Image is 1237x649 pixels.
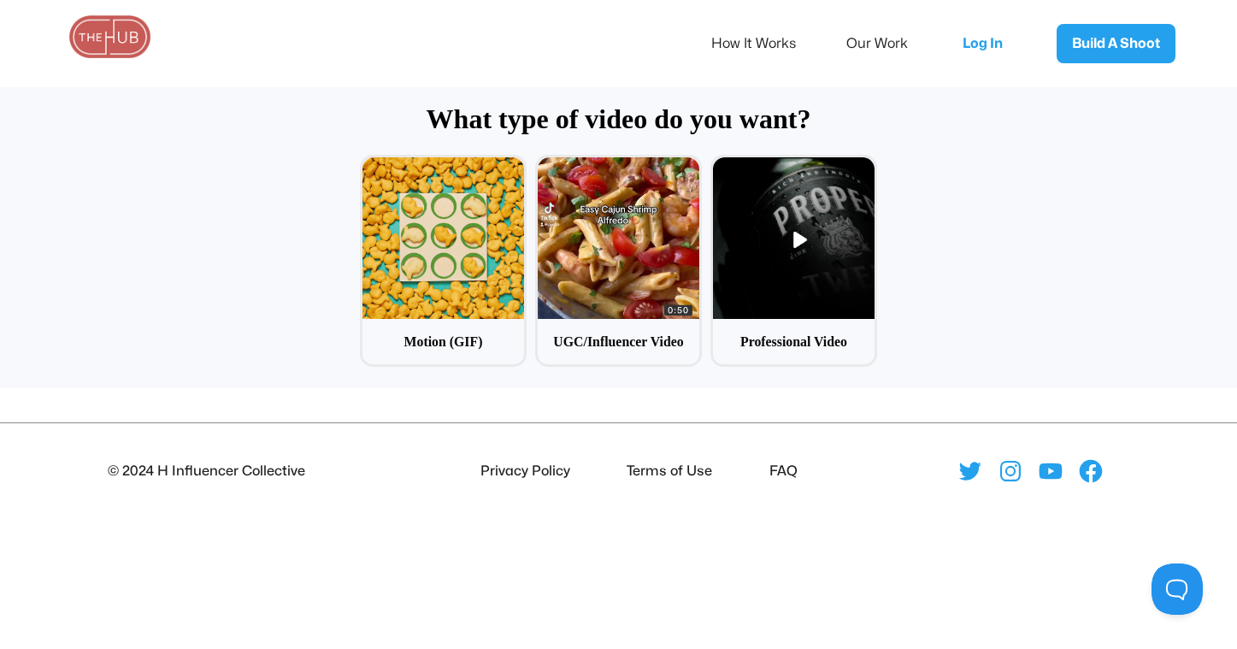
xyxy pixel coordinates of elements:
li: Privacy Policy [474,460,570,482]
iframe: Toggle Customer Support [1152,563,1203,615]
a: Our Work [846,26,931,62]
div: © 2024 H Influencer Collective [108,460,305,482]
li: FAQ [763,460,798,482]
a: How It Works [711,26,819,62]
a: Log In [945,15,1031,72]
li: Terms of Use [620,460,712,482]
a: Build A Shoot [1057,24,1175,63]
